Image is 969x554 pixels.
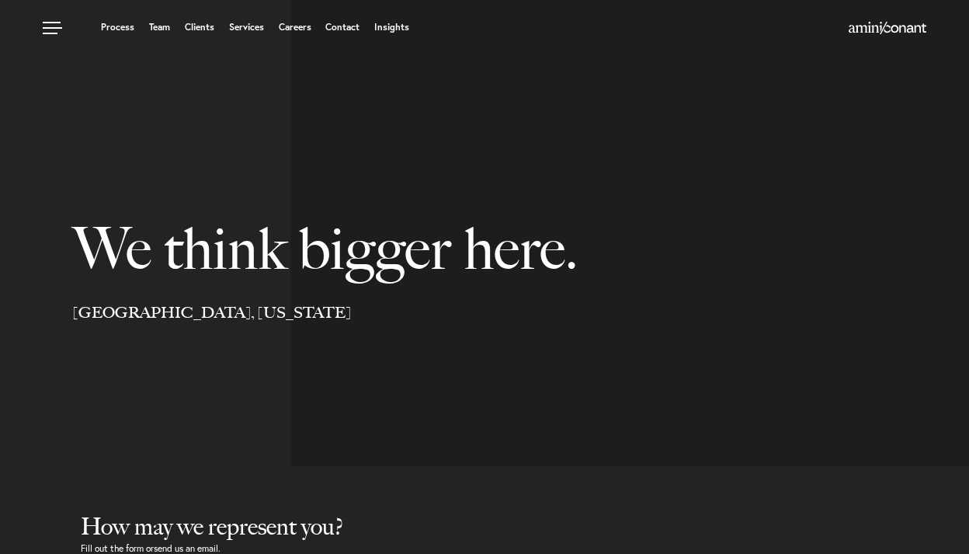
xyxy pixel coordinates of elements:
[81,513,969,541] h2: How may we represent you?
[325,23,359,32] a: Contact
[229,23,264,32] a: Services
[849,22,926,34] img: Amini & Conant
[279,23,311,32] a: Careers
[374,23,409,32] a: Insights
[185,23,214,32] a: Clients
[849,23,926,35] a: Home
[149,23,170,32] a: Team
[101,23,134,32] a: Process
